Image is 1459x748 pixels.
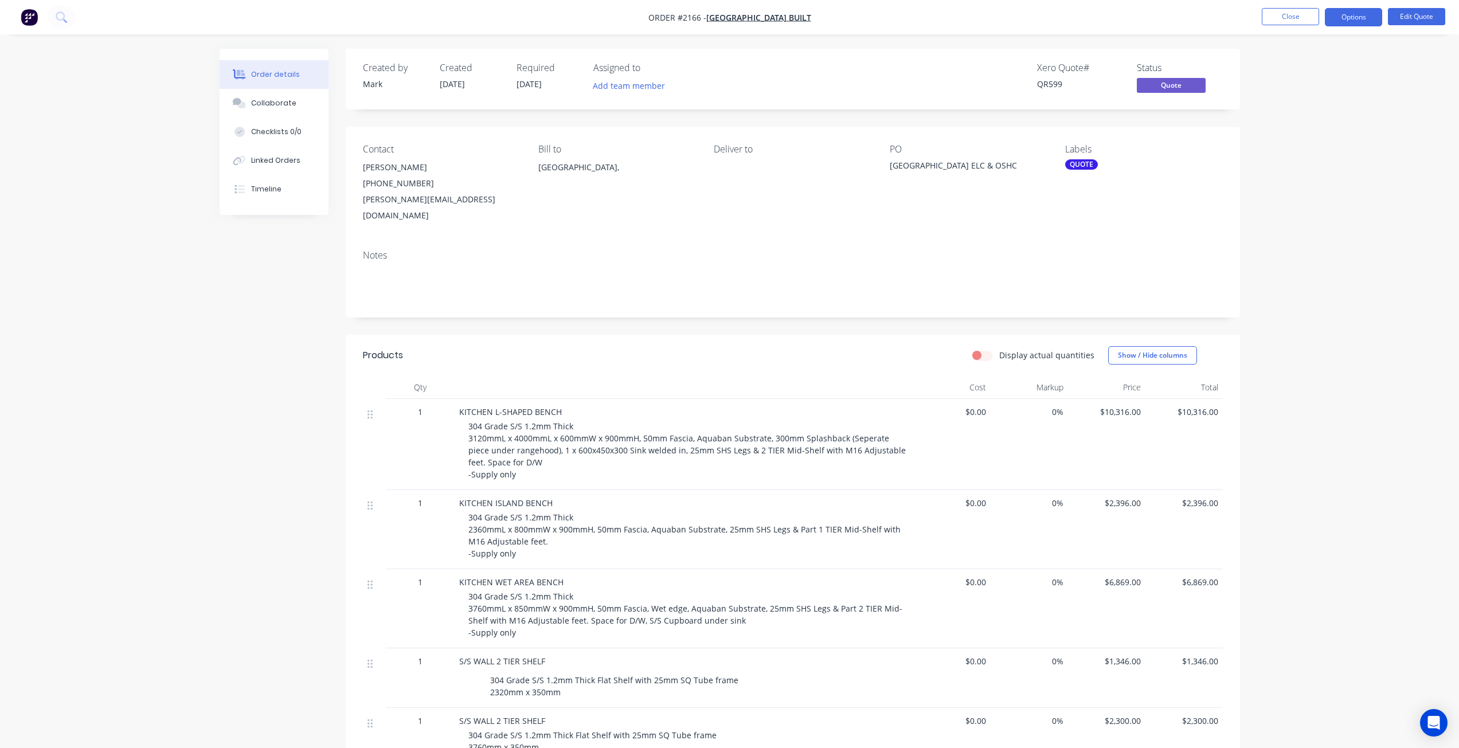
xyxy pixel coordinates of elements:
[995,576,1063,588] span: 0%
[586,78,671,93] button: Add team member
[913,376,991,399] div: Cost
[418,715,423,727] span: 1
[220,118,328,146] button: Checklists 0/0
[1108,346,1197,365] button: Show / Hide columns
[1150,655,1218,667] span: $1,346.00
[593,78,671,93] button: Add team member
[363,250,1223,261] div: Notes
[220,60,328,89] button: Order details
[251,184,281,194] div: Timeline
[1137,78,1206,95] button: Quote
[1262,8,1319,25] button: Close
[714,144,871,155] div: Deliver to
[538,159,695,196] div: [GEOGRAPHIC_DATA],
[459,715,545,726] span: S/S WALL 2 TIER SHELF
[363,191,520,224] div: [PERSON_NAME][EMAIL_ADDRESS][DOMAIN_NAME]
[251,98,296,108] div: Collaborate
[363,62,426,73] div: Created by
[1325,8,1382,26] button: Options
[363,78,426,90] div: Mark
[890,159,1033,175] div: [GEOGRAPHIC_DATA] ELC & OSHC
[418,406,423,418] span: 1
[918,406,986,418] span: $0.00
[995,497,1063,509] span: 0%
[363,175,520,191] div: [PHONE_NUMBER]
[1065,144,1222,155] div: Labels
[1065,159,1098,170] div: QUOTE
[418,497,423,509] span: 1
[220,146,328,175] button: Linked Orders
[1150,406,1218,418] span: $10,316.00
[648,12,706,23] span: Order #2166 -
[386,376,455,399] div: Qty
[918,715,986,727] span: $0.00
[1137,62,1223,73] div: Status
[538,159,695,175] div: [GEOGRAPHIC_DATA],
[593,62,708,73] div: Assigned to
[517,62,580,73] div: Required
[363,159,520,224] div: [PERSON_NAME][PHONE_NUMBER][PERSON_NAME][EMAIL_ADDRESS][DOMAIN_NAME]
[1150,715,1218,727] span: $2,300.00
[1073,715,1141,727] span: $2,300.00
[1145,376,1223,399] div: Total
[1073,576,1141,588] span: $6,869.00
[1073,497,1141,509] span: $2,396.00
[995,715,1063,727] span: 0%
[459,406,562,417] span: KITCHEN L-SHAPED BENCH
[363,159,520,175] div: [PERSON_NAME]
[918,655,986,667] span: $0.00
[363,144,520,155] div: Contact
[1150,497,1218,509] span: $2,396.00
[251,69,300,80] div: Order details
[459,656,545,667] span: S/S WALL 2 TIER SHELF
[538,144,695,155] div: Bill to
[1068,376,1145,399] div: Price
[706,12,811,23] a: [GEOGRAPHIC_DATA] Built
[1037,62,1123,73] div: Xero Quote #
[363,348,403,362] div: Products
[991,376,1068,399] div: Markup
[459,498,553,508] span: KITCHEN ISLAND BENCH
[995,655,1063,667] span: 0%
[995,406,1063,418] span: 0%
[1037,78,1123,90] div: QR599
[21,9,38,26] img: Factory
[440,79,465,89] span: [DATE]
[468,421,908,480] span: 304 Grade S/S 1.2mm Thick 3120mmL x 4000mmL x 600mmW x 900mmH, 50mm Fascia, Aquaban Substrate, 30...
[418,655,423,667] span: 1
[418,576,423,588] span: 1
[1073,655,1141,667] span: $1,346.00
[1137,78,1206,92] span: Quote
[220,175,328,203] button: Timeline
[251,127,302,137] div: Checklists 0/0
[486,672,743,700] div: 304 Grade S/S 1.2mm Thick Flat Shelf with 25mm SQ Tube frame 2320mm x 350mm
[220,89,328,118] button: Collaborate
[468,591,902,638] span: 304 Grade S/S 1.2mm Thick 3760mmL x 850mmW x 900mmH, 50mm Fascia, Wet edge, Aquaban Substrate, 25...
[918,497,986,509] span: $0.00
[999,349,1094,361] label: Display actual quantities
[440,62,503,73] div: Created
[1388,8,1445,25] button: Edit Quote
[517,79,542,89] span: [DATE]
[1420,709,1448,737] div: Open Intercom Messenger
[468,512,903,559] span: 304 Grade S/S 1.2mm Thick 2360mmL x 800mmW x 900mmH, 50mm Fascia, Aquaban Substrate, 25mm SHS Leg...
[1150,576,1218,588] span: $6,869.00
[1073,406,1141,418] span: $10,316.00
[890,144,1047,155] div: PO
[251,155,300,166] div: Linked Orders
[918,576,986,588] span: $0.00
[459,577,564,588] span: KITCHEN WET AREA BENCH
